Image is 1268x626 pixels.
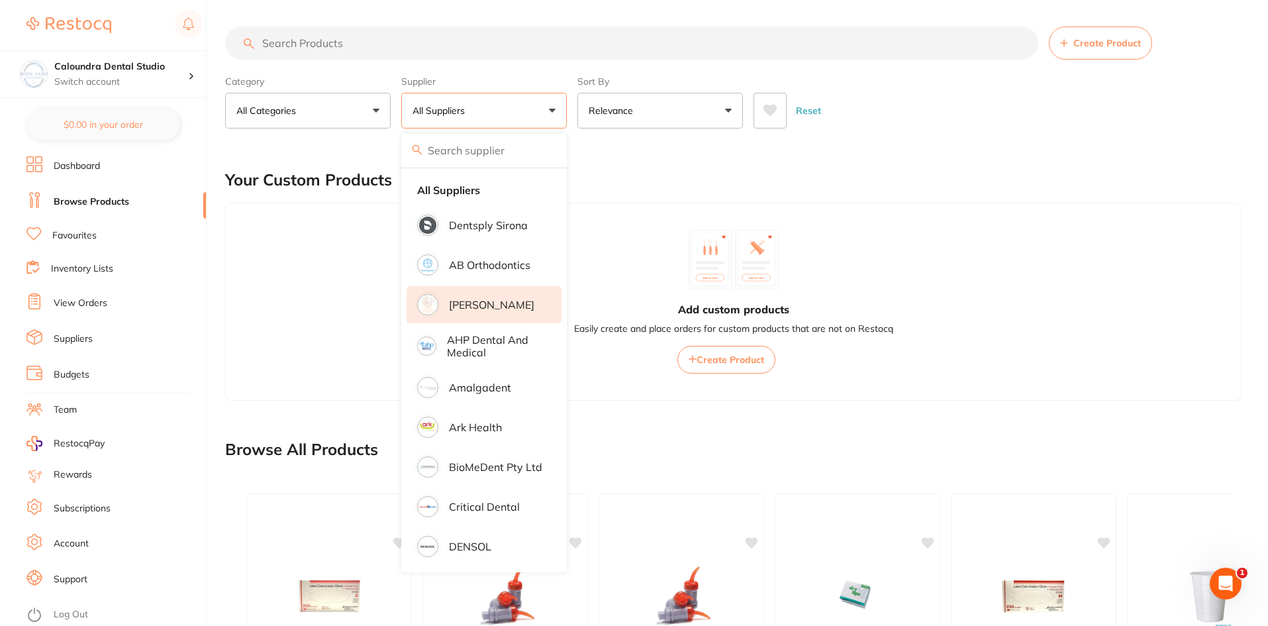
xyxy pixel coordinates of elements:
[449,421,502,433] p: Ark Health
[589,104,638,117] p: Relevance
[54,297,107,310] a: View Orders
[26,10,111,40] a: Restocq Logo
[401,134,567,167] input: Search supplier
[678,302,789,317] h3: Add custom products
[449,382,511,393] p: Amalgadent
[54,333,93,346] a: Suppliers
[54,76,188,89] p: Switch account
[54,195,129,209] a: Browse Products
[1237,568,1247,578] span: 1
[54,60,188,74] h4: Caloundra Dental Studio
[225,171,392,189] h2: Your Custom Products
[236,104,301,117] p: All Categories
[574,323,893,336] p: Easily create and place orders for custom products that are not on Restocq
[417,184,480,196] strong: All Suppliers
[54,160,100,173] a: Dashboard
[225,93,391,129] button: All Categories
[449,219,528,231] p: Dentsply Sirona
[1073,38,1141,48] span: Create Product
[792,93,825,129] button: Reset
[26,605,202,626] button: Log Out
[54,468,92,482] a: Rewards
[419,256,436,274] img: AB Orthodontics
[577,76,743,87] label: Sort By
[54,403,77,417] a: Team
[54,608,88,621] a: Log Out
[449,541,491,552] p: DENSOL
[419,217,436,234] img: Dentsply Sirona
[401,93,567,129] button: All Suppliers
[1210,568,1242,600] iframe: Intercom live chat
[54,537,89,550] a: Account
[577,93,743,129] button: Relevance
[447,334,543,358] p: AHP Dental and Medical
[419,458,436,476] img: BioMeDent Pty Ltd
[26,436,105,451] a: RestocqPay
[449,501,520,513] p: Critical Dental
[677,346,775,374] button: Create Product
[407,176,561,204] li: Clear selection
[54,502,111,515] a: Subscriptions
[449,461,542,473] p: BioMeDent Pty Ltd
[419,339,434,354] img: AHP Dental and Medical
[419,498,436,515] img: Critical Dental
[54,368,89,382] a: Budgets
[26,436,42,451] img: RestocqPay
[26,17,111,33] img: Restocq Logo
[54,437,105,450] span: RestocqPay
[225,441,378,459] h2: Browse All Products
[419,419,436,436] img: Ark Health
[449,259,530,271] p: AB Orthodontics
[419,538,436,555] img: DENSOL
[225,26,1038,60] input: Search Products
[52,229,97,242] a: Favourites
[54,573,87,586] a: Support
[697,354,764,366] span: Create Product
[1049,26,1152,60] button: Create Product
[413,104,470,117] p: All Suppliers
[225,76,391,87] label: Category
[26,109,179,140] button: $0.00 in your order
[419,296,436,313] img: Adam Dental
[449,299,534,311] p: [PERSON_NAME]
[735,230,779,289] img: custom_product_2
[419,379,436,396] img: Amalgadent
[51,262,113,276] a: Inventory Lists
[689,230,732,289] img: custom_product_1
[401,76,567,87] label: Supplier
[21,61,47,87] img: Caloundra Dental Studio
